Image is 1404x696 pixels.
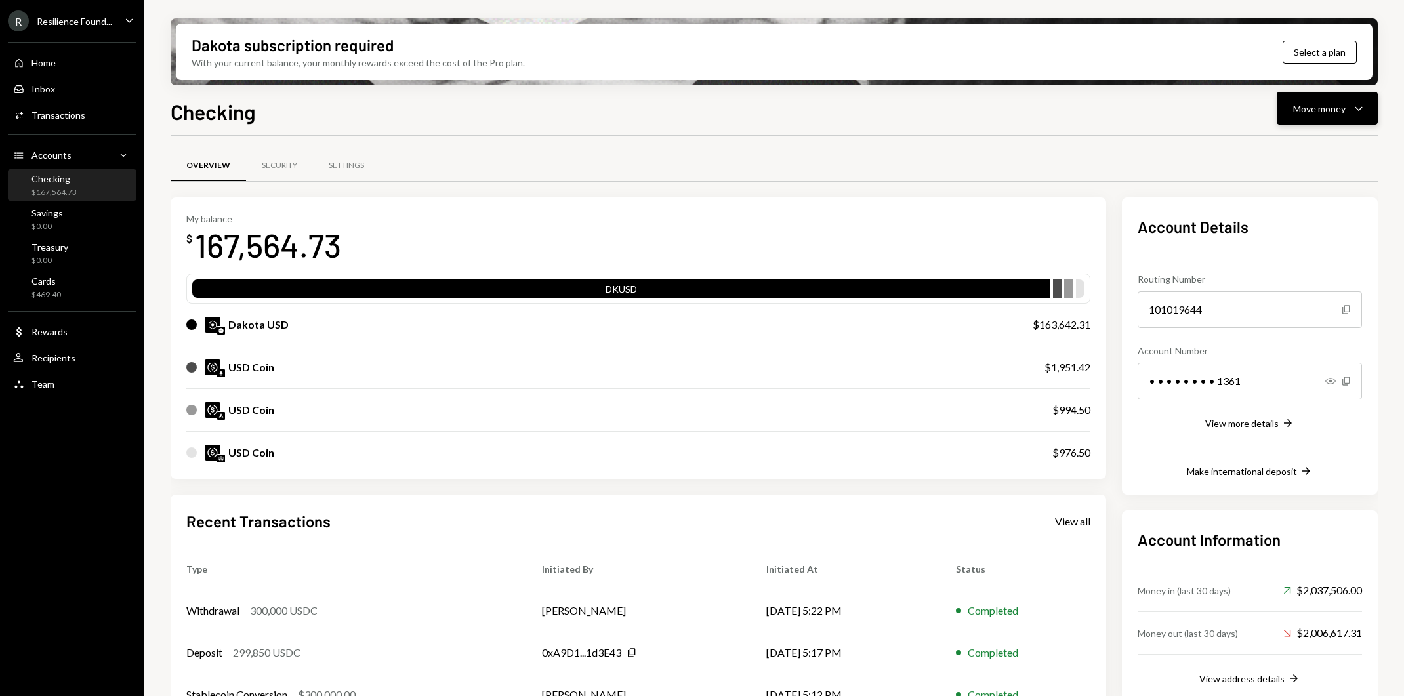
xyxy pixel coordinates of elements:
a: Transactions [8,103,136,127]
div: USD Coin [228,402,274,418]
a: Checking$167,564.73 [8,169,136,201]
div: 300,000 USDC [250,603,318,619]
div: $994.50 [1052,402,1090,418]
div: Money out (last 30 days) [1138,626,1238,640]
div: USD Coin [228,359,274,375]
div: Inbox [31,83,55,94]
th: Initiated At [751,548,940,590]
div: $2,037,506.00 [1283,583,1362,598]
div: Transactions [31,110,85,121]
div: Cards [31,276,61,287]
a: Treasury$0.00 [8,237,136,269]
div: Account Number [1138,344,1362,358]
div: Completed [968,645,1018,661]
div: Settings [329,160,364,171]
img: ethereum-mainnet [217,369,225,377]
div: Make international deposit [1187,466,1297,477]
img: DKUSD [205,317,220,333]
div: Team [31,379,54,390]
a: Cards$469.40 [8,272,136,303]
a: View all [1055,514,1090,528]
div: Withdrawal [186,603,239,619]
div: Overview [186,160,230,171]
div: $976.50 [1052,445,1090,461]
img: base-mainnet [217,327,225,335]
div: Move money [1293,102,1346,115]
td: [DATE] 5:17 PM [751,632,940,674]
div: Resilience Found... [37,16,112,27]
div: • • • • • • • • 1361 [1138,363,1362,399]
div: 0xA9D1...1d3E43 [542,645,621,661]
h1: Checking [171,98,256,125]
div: Dakota USD [228,317,289,333]
div: Home [31,57,56,68]
div: Accounts [31,150,72,161]
div: Checking [31,173,77,184]
div: $1,951.42 [1044,359,1090,375]
div: $163,642.31 [1033,317,1090,333]
div: Dakota subscription required [192,34,394,56]
img: arbitrum-mainnet [217,455,225,462]
div: Rewards [31,326,68,337]
button: Move money [1277,92,1378,125]
div: USD Coin [228,445,274,461]
a: Accounts [8,143,136,167]
div: My balance [186,213,341,224]
td: [PERSON_NAME] [526,590,751,632]
a: Security [246,149,313,182]
div: 167,564.73 [195,224,341,266]
th: Initiated By [526,548,751,590]
div: View more details [1205,418,1279,429]
div: DKUSD [192,282,1050,300]
div: View all [1055,515,1090,528]
div: View address details [1199,673,1285,684]
div: R [8,10,29,31]
div: Security [262,160,297,171]
div: 101019644 [1138,291,1362,328]
div: $167,564.73 [31,187,77,198]
div: Deposit [186,645,222,661]
img: avalanche-mainnet [217,412,225,420]
a: Recipients [8,346,136,369]
a: Inbox [8,77,136,100]
img: USDC [205,359,220,375]
th: Type [171,548,526,590]
div: $0.00 [31,255,68,266]
img: USDC [205,402,220,418]
div: With your current balance, your monthly rewards exceed the cost of the Pro plan. [192,56,525,70]
div: Completed [968,603,1018,619]
div: $469.40 [31,289,61,300]
div: Money in (last 30 days) [1138,584,1231,598]
div: 299,850 USDC [233,645,300,661]
div: $2,006,617.31 [1283,625,1362,641]
th: Status [940,548,1106,590]
a: Settings [313,149,380,182]
div: Routing Number [1138,272,1362,286]
button: View more details [1205,417,1294,431]
img: USDC [205,445,220,461]
a: Savings$0.00 [8,203,136,235]
a: Home [8,51,136,74]
a: Team [8,372,136,396]
td: [DATE] 5:22 PM [751,590,940,632]
button: Make international deposit [1187,464,1313,479]
div: $ [186,232,192,245]
div: Recipients [31,352,75,363]
h2: Account Details [1138,216,1362,237]
h2: Recent Transactions [186,510,331,532]
button: View address details [1199,672,1300,686]
div: Treasury [31,241,68,253]
div: $0.00 [31,221,63,232]
div: Savings [31,207,63,218]
a: Overview [171,149,246,182]
button: Select a plan [1283,41,1357,64]
h2: Account Information [1138,529,1362,550]
a: Rewards [8,319,136,343]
